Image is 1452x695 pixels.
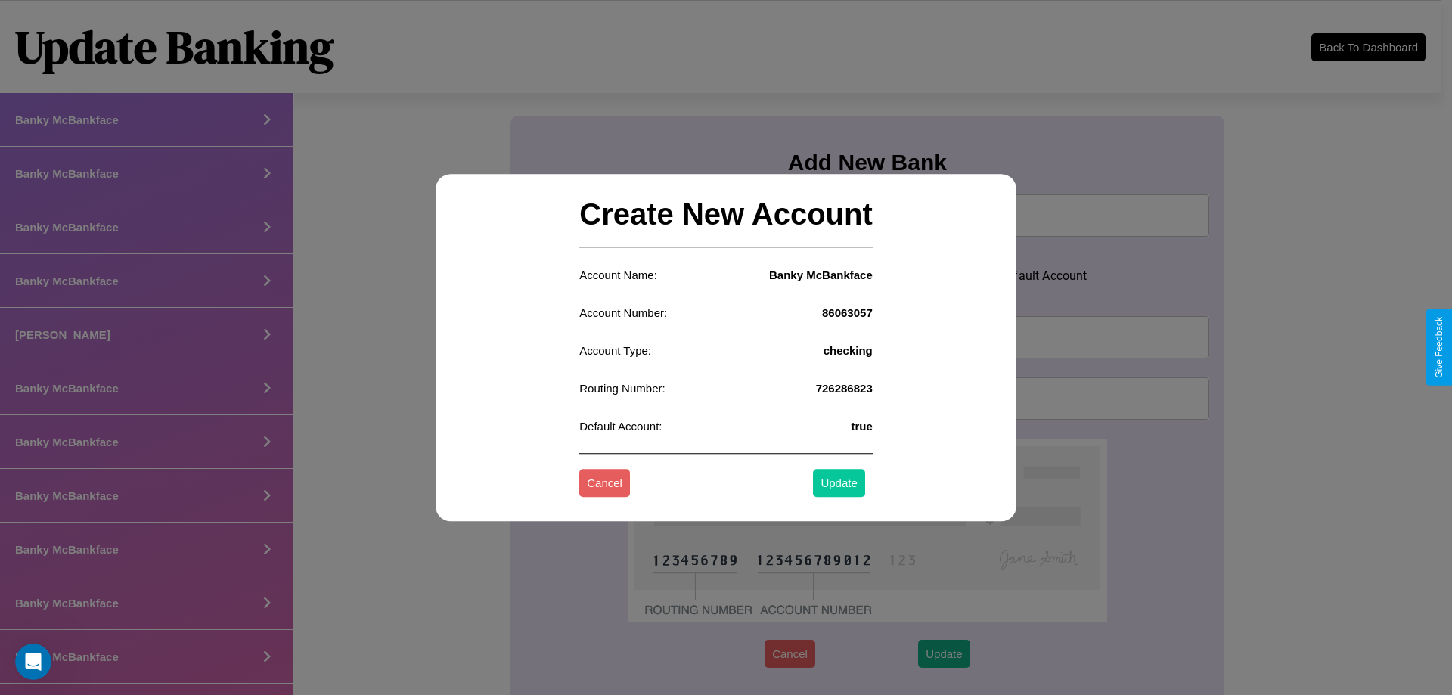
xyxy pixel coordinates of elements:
p: Default Account: [579,416,662,436]
h4: checking [824,344,873,357]
button: Update [813,470,864,498]
h4: 86063057 [822,306,873,319]
p: Account Type: [579,340,651,361]
iframe: Intercom live chat [15,644,51,680]
p: Account Number: [579,303,667,323]
button: Cancel [579,470,630,498]
p: Routing Number: [579,378,665,399]
h2: Create New Account [579,182,873,247]
div: Give Feedback [1434,317,1444,378]
h4: 726286823 [816,382,873,395]
h4: true [851,420,872,433]
h4: Banky McBankface [769,268,873,281]
p: Account Name: [579,265,657,285]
